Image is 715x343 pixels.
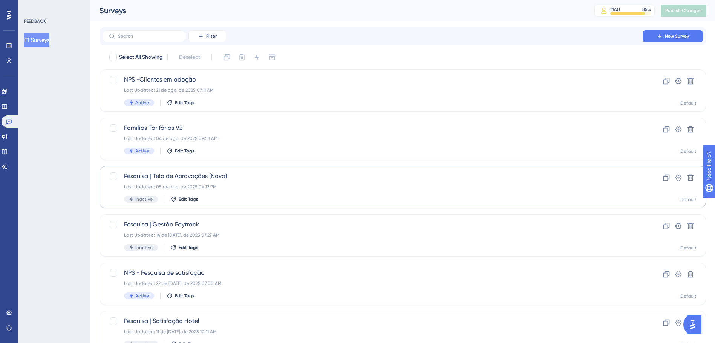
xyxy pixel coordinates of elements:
[680,293,697,299] div: Default
[24,18,46,24] div: FEEDBACK
[100,5,576,16] div: Surveys
[135,245,153,251] span: Inactive
[167,148,194,154] button: Edit Tags
[610,6,620,12] div: MAU
[175,100,194,106] span: Edit Tags
[167,100,194,106] button: Edit Tags
[680,197,697,203] div: Default
[124,75,621,84] span: NPS -Clientes em adoção
[179,245,198,251] span: Edit Tags
[170,196,198,202] button: Edit Tags
[124,172,621,181] span: Pesquisa | Tela de Aprovações (Nova)
[170,245,198,251] button: Edit Tags
[135,293,149,299] span: Active
[179,53,200,62] span: Deselect
[124,123,621,132] span: Famílias Tarifárias V2
[680,148,697,154] div: Default
[665,33,689,39] span: New Survey
[665,8,701,14] span: Publish Changes
[124,329,621,335] div: Last Updated: 11 de [DATE]. de 2025 10:11 AM
[175,148,194,154] span: Edit Tags
[135,196,153,202] span: Inactive
[642,6,651,12] div: 85 %
[167,293,194,299] button: Edit Tags
[135,148,149,154] span: Active
[124,232,621,238] div: Last Updated: 14 de [DATE]. de 2025 07:27 AM
[124,220,621,229] span: Pesquisa | Gestão Paytrack
[661,5,706,17] button: Publish Changes
[124,268,621,277] span: NPS - Pesquisa de satisfação
[124,135,621,142] div: Last Updated: 04 de ago. de 2025 09:53 AM
[175,293,194,299] span: Edit Tags
[172,51,207,64] button: Deselect
[179,196,198,202] span: Edit Tags
[18,2,47,11] span: Need Help?
[24,33,49,47] button: Surveys
[680,100,697,106] div: Default
[124,317,621,326] span: Pesquisa | Satisfação Hotel
[124,280,621,286] div: Last Updated: 22 de [DATE]. de 2025 07:00 AM
[124,184,621,190] div: Last Updated: 05 de ago. de 2025 04:12 PM
[206,33,217,39] span: Filter
[683,313,706,336] iframe: UserGuiding AI Assistant Launcher
[643,30,703,42] button: New Survey
[188,30,226,42] button: Filter
[680,245,697,251] div: Default
[118,34,179,39] input: Search
[135,100,149,106] span: Active
[119,53,163,62] span: Select All Showing
[124,87,621,93] div: Last Updated: 21 de ago. de 2025 07:11 AM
